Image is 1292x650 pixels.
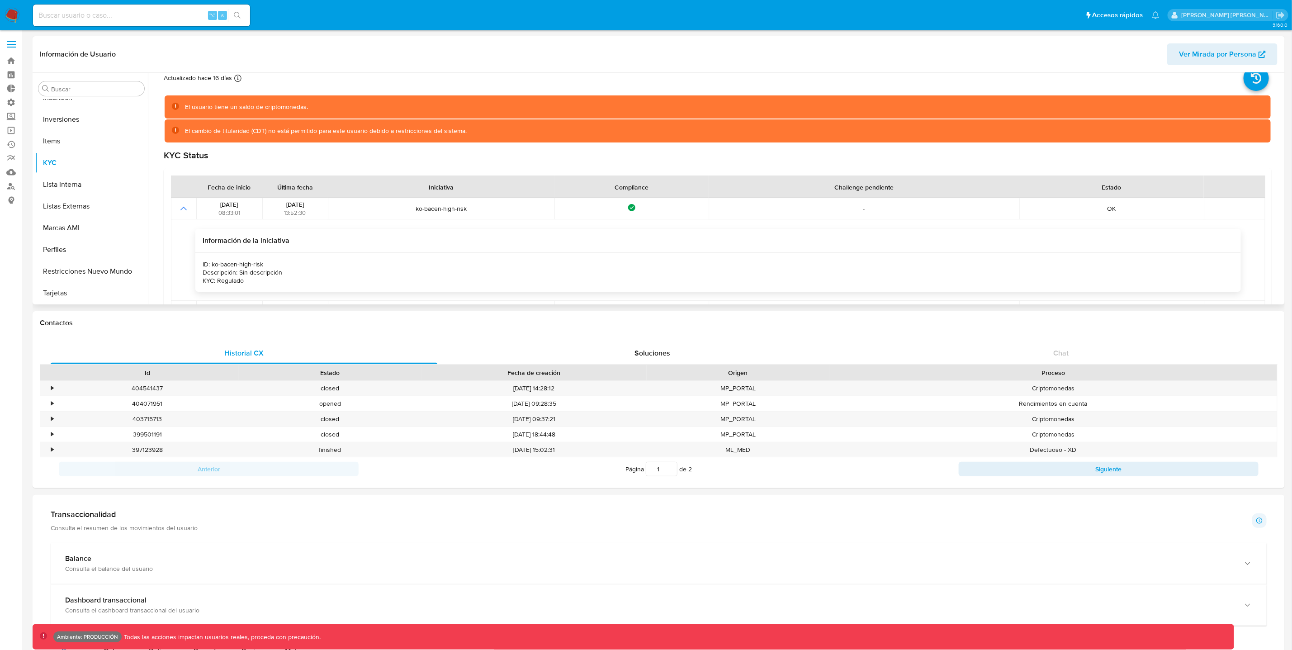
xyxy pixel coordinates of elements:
div: [DATE] 14:28:12 [421,381,647,396]
div: closed [239,427,421,442]
div: 397123928 [56,442,239,457]
button: Buscar [42,85,49,92]
button: Marcas AML [35,217,148,239]
button: Anterior [59,462,359,476]
button: Listas Externas [35,195,148,217]
input: Buscar [51,85,141,93]
div: Criptomonedas [829,427,1277,442]
p: Actualizado hace 16 días [164,74,232,82]
button: Items [35,130,148,152]
p: leidy.martinez@mercadolibre.com.co [1182,11,1273,19]
div: MP_PORTAL [647,396,829,411]
div: Criptomonedas [829,381,1277,396]
div: closed [239,412,421,427]
div: 399501191 [56,427,239,442]
div: Estado [245,368,415,377]
a: Salir [1276,10,1285,20]
div: Proceso [836,368,1271,377]
h1: Contactos [40,318,1278,327]
div: [DATE] 15:02:31 [421,442,647,457]
span: ⌥ [209,11,216,19]
div: MP_PORTAL [647,427,829,442]
div: • [51,399,53,408]
span: Página de [625,462,692,476]
button: Tarjetas [35,282,148,304]
div: closed [239,381,421,396]
p: Todas las acciones impactan usuarios reales, proceda con precaución. [122,633,321,641]
div: Criptomonedas [829,412,1277,427]
div: opened [239,396,421,411]
button: Siguiente [959,462,1259,476]
div: • [51,415,53,423]
span: Ver Mirada por Persona [1179,43,1256,65]
span: Soluciones [634,348,670,358]
p: Ambiente: PRODUCCIÓN [57,635,118,639]
button: Ver Mirada por Persona [1167,43,1278,65]
div: Rendimientos en cuenta [829,396,1277,411]
div: 404071951 [56,396,239,411]
span: 2 [688,465,692,474]
div: • [51,384,53,393]
h1: Información de Usuario [40,50,116,59]
div: 403715713 [56,412,239,427]
div: ML_MED [647,442,829,457]
div: • [51,430,53,439]
div: [DATE] 09:37:21 [421,412,647,427]
span: Chat [1053,348,1069,358]
div: MP_PORTAL [647,381,829,396]
button: KYC [35,152,148,174]
div: Defectuoso - XD [829,442,1277,457]
div: 404541437 [56,381,239,396]
a: Notificaciones [1152,11,1159,19]
span: Accesos rápidos [1092,10,1143,20]
button: Perfiles [35,239,148,261]
div: [DATE] 09:28:35 [421,396,647,411]
span: Historial CX [224,348,264,358]
button: Inversiones [35,109,148,130]
div: Id [62,368,232,377]
div: finished [239,442,421,457]
span: s [221,11,224,19]
div: • [51,446,53,454]
div: Origen [653,368,823,377]
div: Fecha de creación [428,368,640,377]
input: Buscar usuario o caso... [33,9,250,21]
div: MP_PORTAL [647,412,829,427]
button: search-icon [228,9,246,22]
button: Lista Interna [35,174,148,195]
button: Restricciones Nuevo Mundo [35,261,148,282]
div: [DATE] 18:44:48 [421,427,647,442]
